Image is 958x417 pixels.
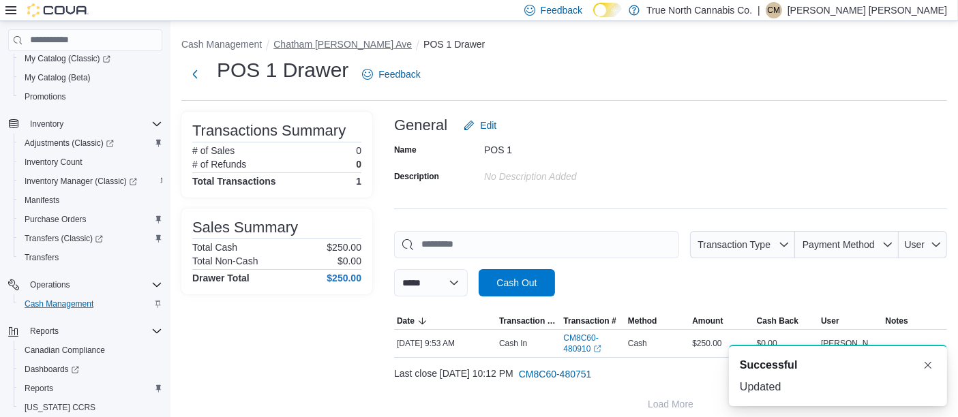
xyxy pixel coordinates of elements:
p: 0 [356,159,361,170]
span: Dashboards [19,361,162,377]
div: Last close [DATE] 10:12 PM [394,360,947,388]
h6: # of Refunds [192,159,246,170]
button: Transaction # [560,313,625,329]
span: Reports [25,323,162,339]
button: Operations [3,275,168,294]
span: Amount [692,315,723,326]
div: Connor McCorkle [766,2,782,18]
h4: $250.00 [327,273,361,283]
button: Reports [25,323,64,339]
a: Transfers [19,249,64,266]
a: Dashboards [19,361,85,377]
h3: Transactions Summary [192,123,346,139]
a: Manifests [19,192,65,208]
button: CM8C60-480751 [513,360,597,388]
a: Inventory Manager (Classic) [14,172,168,191]
a: My Catalog (Beta) [19,69,96,86]
span: Feedback [378,67,420,81]
span: Washington CCRS [19,399,162,416]
span: Adjustments (Classic) [25,138,114,149]
a: Transfers (Classic) [14,229,168,248]
span: My Catalog (Classic) [25,53,110,64]
span: Manifests [19,192,162,208]
button: POS 1 Drawer [423,39,485,50]
h4: Drawer Total [192,273,250,283]
span: [US_STATE] CCRS [25,402,95,413]
a: Inventory Count [19,154,88,170]
span: Reports [19,380,162,397]
span: Cash Management [25,298,93,309]
a: Feedback [357,61,425,88]
span: Manifests [25,195,59,206]
a: My Catalog (Classic) [19,50,116,67]
span: Operations [30,279,70,290]
h3: Sales Summary [192,219,298,236]
p: 0 [356,145,361,156]
span: Promotions [19,89,162,105]
span: Transaction Type [698,239,770,250]
span: Dark Mode [593,17,594,18]
p: $250.00 [327,242,361,253]
button: Transaction Type [690,231,795,258]
button: My Catalog (Beta) [14,68,168,87]
button: [US_STATE] CCRS [14,398,168,417]
span: Canadian Compliance [19,342,162,358]
button: Date [394,313,496,329]
span: Payment Method [803,239,875,250]
button: Cash Out [479,269,555,296]
span: Feedback [541,3,582,17]
span: My Catalog (Classic) [19,50,162,67]
a: Adjustments (Classic) [19,135,119,151]
span: Transaction # [563,315,616,326]
span: Method [628,315,657,326]
span: Inventory Manager (Classic) [25,176,137,187]
button: Reports [3,322,168,341]
span: Transfers [19,249,162,266]
button: Cash Management [181,39,262,50]
a: Dashboards [14,360,168,379]
p: [PERSON_NAME] [PERSON_NAME] [788,2,947,18]
span: Inventory [30,119,63,129]
p: Cash In [499,338,527,349]
span: Operations [25,277,162,293]
button: Edit [458,112,502,139]
a: Inventory Manager (Classic) [19,173,143,189]
label: Name [394,144,417,155]
span: Promotions [25,91,66,102]
button: Notes [883,313,947,329]
a: [US_STATE] CCRS [19,399,101,416]
div: Notification [740,357,936,373]
label: Description [394,171,439,182]
input: Dark Mode [593,3,622,17]
span: Transfers (Classic) [25,233,103,244]
button: Chatham [PERSON_NAME] Ave [273,39,412,50]
button: Operations [25,277,76,293]
button: Transaction Type [496,313,560,329]
h1: POS 1 Drawer [217,57,348,84]
button: Promotions [14,87,168,106]
a: Canadian Compliance [19,342,110,358]
span: Cash Management [19,296,162,312]
button: Inventory Count [14,153,168,172]
h3: General [394,117,447,134]
span: Purchase Orders [25,214,87,225]
span: My Catalog (Beta) [25,72,91,83]
span: User [905,239,925,250]
button: Amount [689,313,753,329]
h4: 1 [356,176,361,187]
button: Method [625,313,689,329]
span: Transaction Type [499,315,558,326]
input: This is a search bar. As you type, the results lower in the page will automatically filter. [394,231,679,258]
button: Transfers [14,248,168,267]
span: Reports [30,326,59,337]
button: Reports [14,379,168,398]
span: User [821,315,839,326]
span: Load More [648,397,693,411]
a: Adjustments (Classic) [14,134,168,153]
a: Promotions [19,89,72,105]
a: Reports [19,380,59,397]
a: Cash Management [19,296,99,312]
span: Cash Out [496,276,537,290]
span: Purchase Orders [19,211,162,228]
button: User [818,313,882,329]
